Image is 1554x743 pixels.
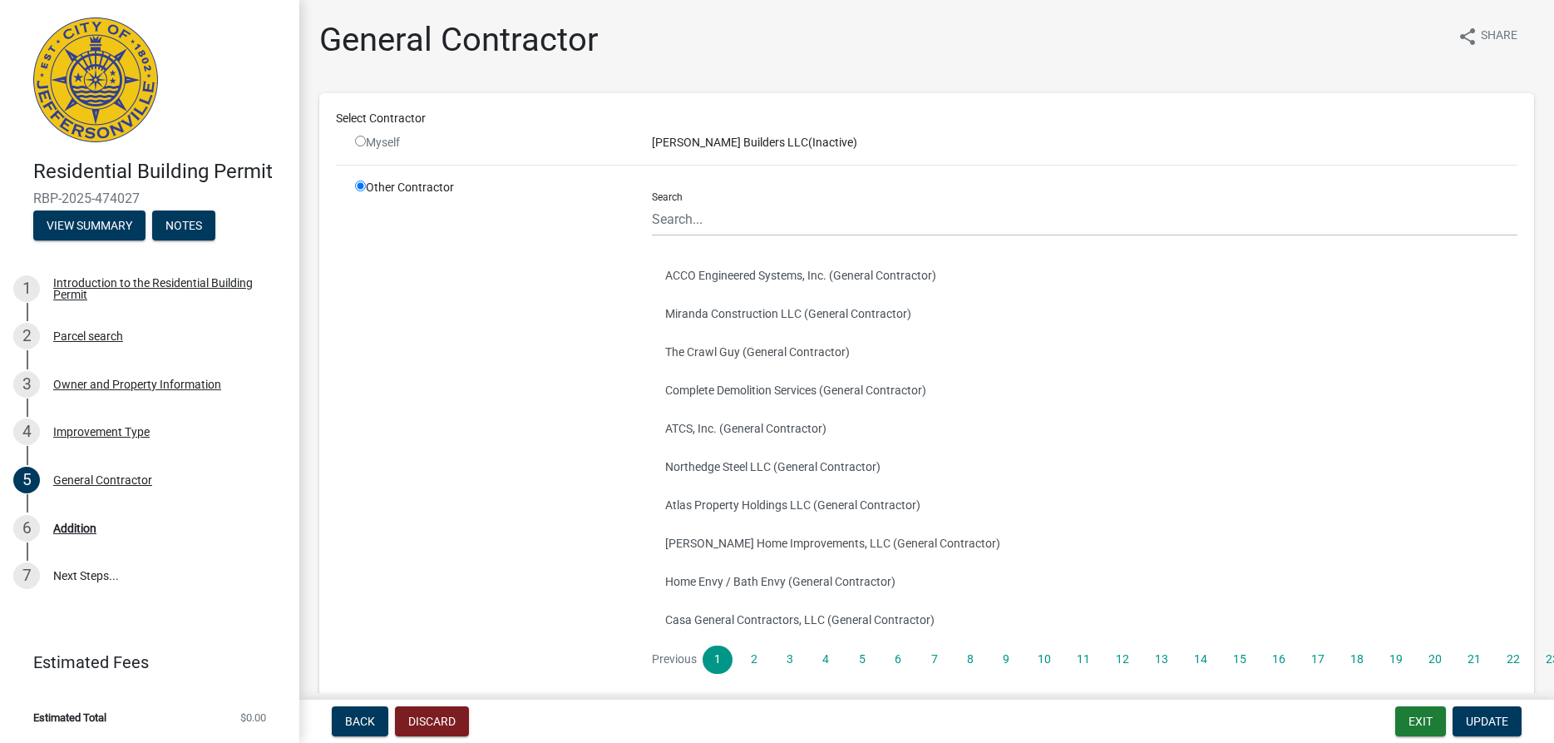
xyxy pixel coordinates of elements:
[13,371,40,398] div: 3
[395,706,469,736] button: Discard
[652,646,1517,674] nav: Page navigation
[1481,27,1517,47] span: Share
[652,486,1517,524] button: Atlas Property Holdings LLC (General Contractor)
[738,646,768,674] a: 2
[323,110,1530,127] div: Select Contractor
[955,646,985,674] a: 8
[652,295,1517,333] button: Miranda Construction LLC (General Contractor)
[652,524,1517,562] button: [PERSON_NAME] Home Improvements, LLC (General Contractor)
[355,134,627,151] div: Myself
[1262,646,1295,674] a: 16
[33,191,266,206] span: RBP-2025-474027
[1106,646,1139,674] a: 12
[1028,646,1061,674] a: 10
[53,330,123,342] div: Parcel search
[808,136,857,149] span: (Inactive)
[13,467,40,493] div: 5
[1145,646,1178,674] a: 13
[13,275,40,302] div: 1
[33,712,106,723] span: Estimated Total
[1458,27,1478,47] i: share
[652,409,1517,448] button: ATCS, Inc. (General Contractor)
[1301,646,1334,674] a: 17
[13,562,40,589] div: 7
[53,277,273,300] div: Introduction to the Residential Building Permit
[1223,646,1256,674] a: 15
[332,706,388,736] button: Back
[319,20,599,60] h1: General Contractor
[639,134,1530,151] div: [PERSON_NAME] Builders LLC
[152,211,215,240] button: Notes
[53,474,152,486] div: General Contractor
[13,419,40,445] div: 4
[775,646,805,674] a: 3
[652,448,1517,486] button: Northedge Steel LLC (General Contractor)
[1444,20,1531,52] button: shareShare
[1379,646,1413,674] a: 19
[1395,706,1446,736] button: Exit
[919,646,949,674] a: 7
[33,160,286,184] h4: Residential Building Permit
[343,179,639,687] div: Other Contractor
[53,523,96,534] div: Addition
[1340,646,1374,674] a: 18
[240,712,266,723] span: $0.00
[1497,646,1530,674] a: 22
[13,323,40,349] div: 2
[1466,715,1508,728] span: Update
[652,256,1517,295] button: ACCO Engineered Systems, Inc. (General Contractor)
[33,220,146,233] wm-modal-confirm: Summary
[53,379,221,390] div: Owner and Property Information
[33,211,146,240] button: View Summary
[652,562,1517,601] button: Home Envy / Bath Envy (General Contractor)
[652,333,1517,371] button: The Crawl Guy (General Contractor)
[13,515,40,542] div: 6
[847,646,877,674] a: 5
[1418,646,1452,674] a: 20
[152,220,215,233] wm-modal-confirm: Notes
[703,646,733,674] a: 1
[652,202,1517,236] input: Search...
[53,426,150,438] div: Improvement Type
[33,17,158,142] img: City of Jeffersonville, Indiana
[991,646,1021,674] a: 9
[1184,646,1217,674] a: 14
[1067,646,1100,674] a: 11
[652,371,1517,409] button: Complete Demolition Services (General Contractor)
[652,601,1517,639] button: Casa General Contractors, LLC (General Contractor)
[1453,706,1522,736] button: Update
[13,646,273,679] a: Estimated Fees
[883,646,913,674] a: 6
[1458,646,1491,674] a: 21
[345,715,375,728] span: Back
[811,646,841,674] a: 4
